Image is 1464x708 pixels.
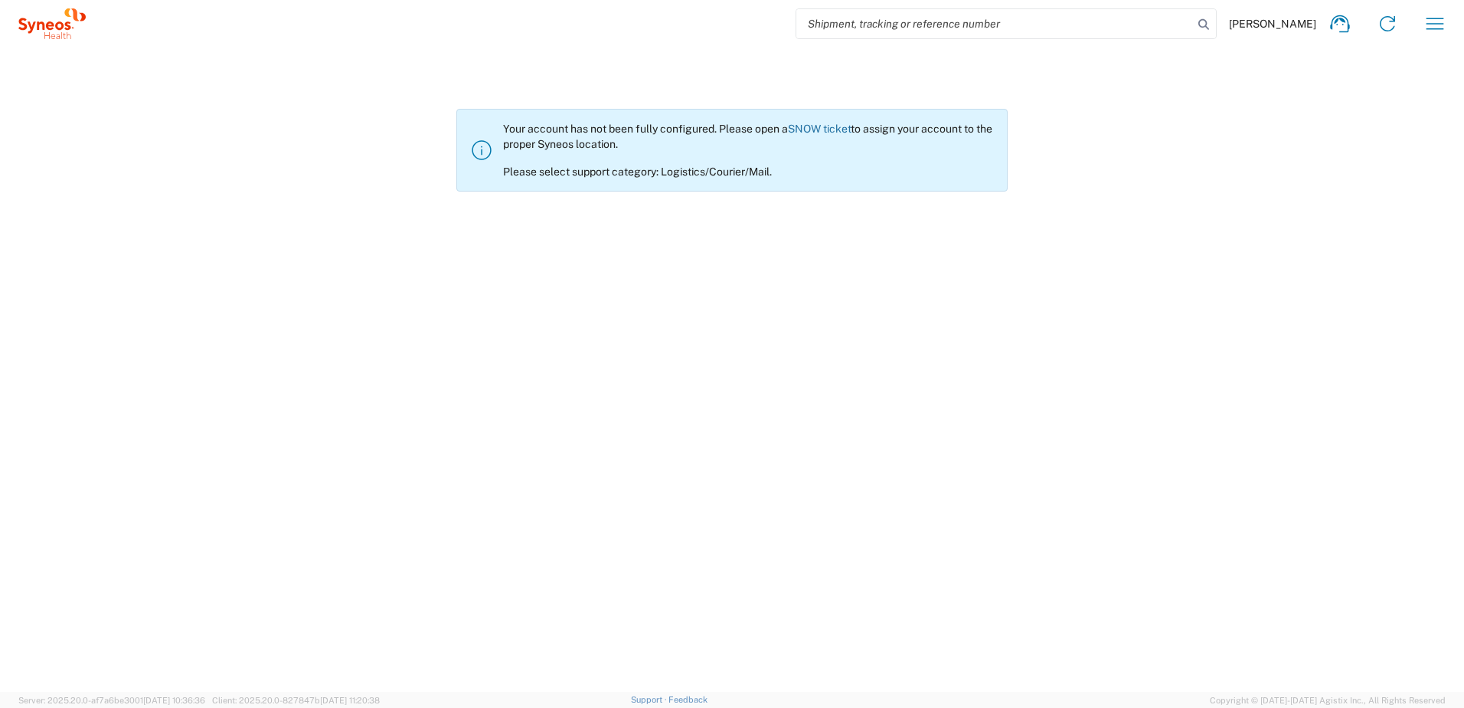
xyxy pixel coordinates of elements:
[788,123,851,135] a: SNOW ticket
[631,695,669,704] a: Support
[796,9,1193,38] input: Shipment, tracking or reference number
[143,696,205,705] span: [DATE] 10:36:36
[320,696,380,705] span: [DATE] 11:20:38
[1210,693,1446,707] span: Copyright © [DATE]-[DATE] Agistix Inc., All Rights Reserved
[18,696,205,705] span: Server: 2025.20.0-af7a6be3001
[503,122,995,179] div: Your account has not been fully configured. Please open a to assign your account to the proper Sy...
[1229,17,1316,31] span: [PERSON_NAME]
[668,695,707,704] a: Feedback
[212,696,380,705] span: Client: 2025.20.0-827847b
